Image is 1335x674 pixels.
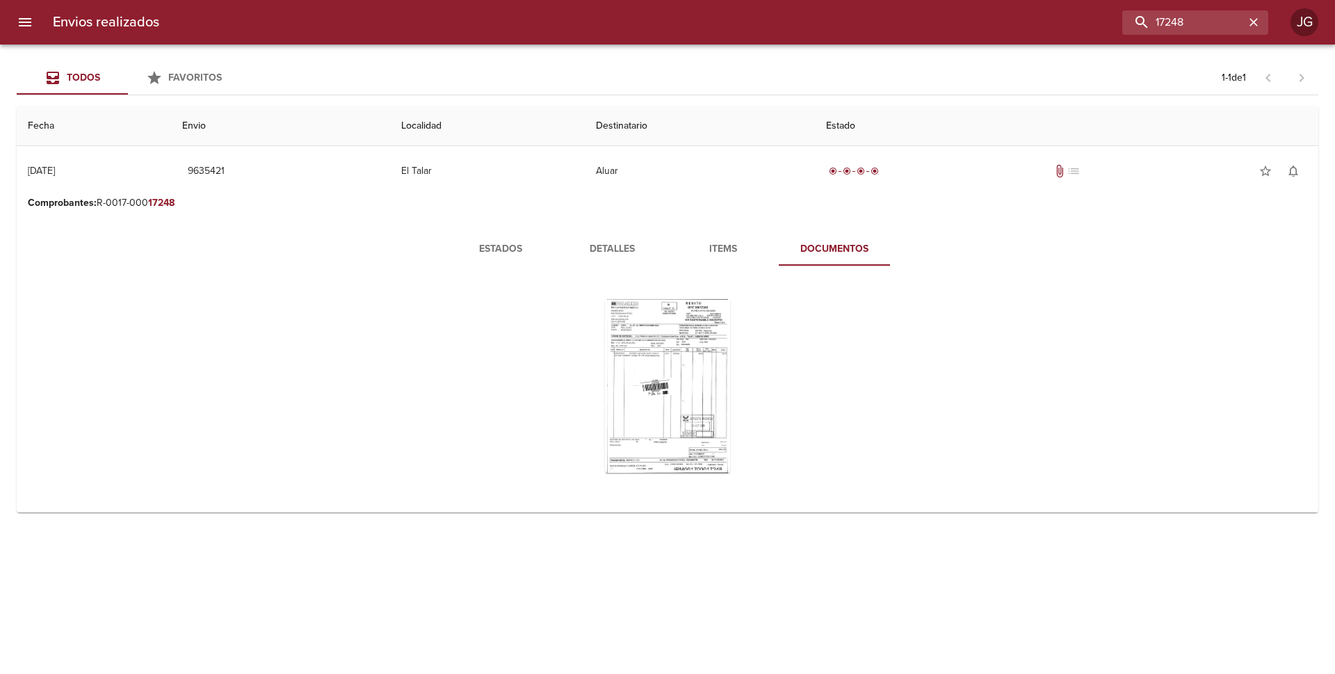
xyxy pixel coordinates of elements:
span: radio_button_checked [829,167,837,175]
span: star_border [1259,164,1272,178]
span: Favoritos [168,72,222,83]
span: 9635421 [188,163,225,180]
p: 1 - 1 de 1 [1222,71,1246,85]
span: Estados [453,241,548,258]
div: Tabs Envios [17,61,239,95]
button: menu [8,6,42,39]
td: Aluar [585,146,815,196]
p: R-0017-000 [28,196,1307,210]
th: Envio [171,106,390,146]
span: notifications_none [1286,164,1300,178]
span: Tiene documentos adjuntos [1053,164,1067,178]
span: Documentos [787,241,882,258]
div: Abrir información de usuario [1290,8,1318,36]
span: No tiene pedido asociado [1067,164,1081,178]
span: radio_button_checked [843,167,851,175]
button: Agregar a favoritos [1252,157,1279,185]
div: Arir imagen [605,299,730,473]
span: radio_button_checked [857,167,865,175]
b: Comprobantes : [28,197,97,209]
span: radio_button_checked [871,167,879,175]
div: Entregado [826,164,882,178]
button: Activar notificaciones [1279,157,1307,185]
div: JG [1290,8,1318,36]
button: 9635421 [182,159,230,184]
td: El Talar [390,146,585,196]
div: [DATE] [28,165,55,177]
table: Tabla de envíos del cliente [17,106,1318,513]
span: Todos [67,72,100,83]
th: Estado [815,106,1318,146]
em: 17248 [148,197,175,209]
span: Items [676,241,770,258]
th: Localidad [390,106,585,146]
th: Destinatario [585,106,815,146]
span: Pagina anterior [1252,70,1285,84]
span: Detalles [565,241,659,258]
span: Pagina siguiente [1285,61,1318,95]
th: Fecha [17,106,171,146]
div: Tabs detalle de guia [445,232,890,266]
input: buscar [1122,10,1245,35]
h6: Envios realizados [53,11,159,33]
